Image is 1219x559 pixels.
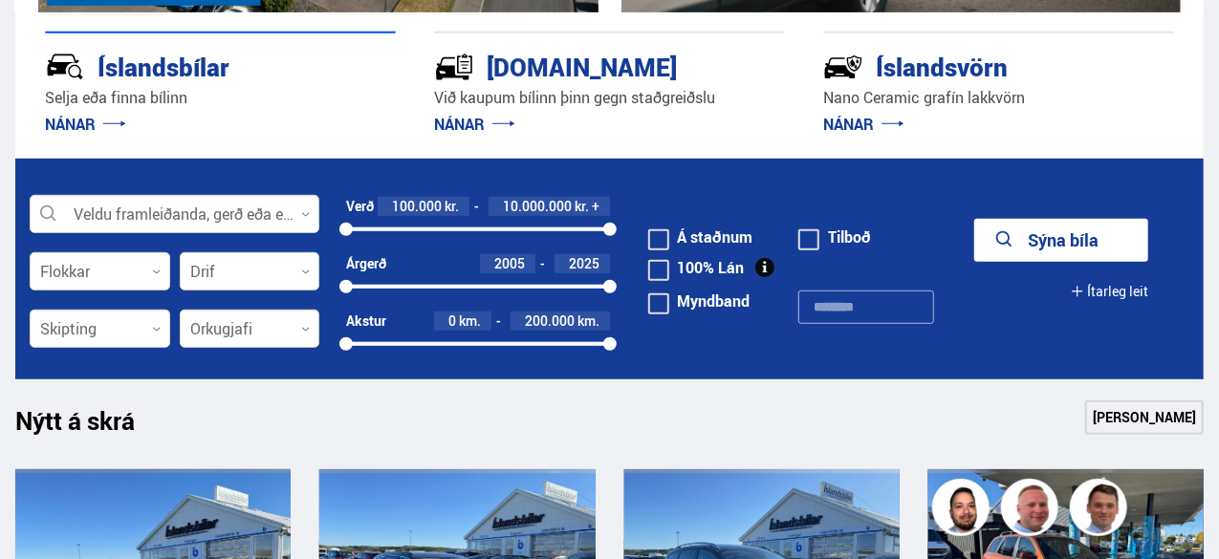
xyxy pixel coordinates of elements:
[15,8,73,65] button: Opna LiveChat spjallviðmót
[446,199,460,214] span: kr.
[460,313,482,329] span: km.
[346,199,374,214] div: Verð
[45,87,396,109] p: Selja eða finna bílinn
[495,254,526,272] span: 2005
[974,219,1148,262] button: Sýna bíla
[823,49,1106,82] div: Íslandsvörn
[434,47,474,87] img: tr5P-W3DuiFaO7aO.svg
[1073,482,1130,539] img: FbJEzSuNWCJXmdc-.webp
[1085,400,1204,435] a: [PERSON_NAME]
[576,199,590,214] span: kr.
[1004,482,1061,539] img: siFngHWaQ9KaOqBr.png
[346,313,386,329] div: Akstur
[935,482,992,539] img: nhp88E3Fdnt1Opn2.png
[648,260,745,275] label: 100% Lán
[578,313,600,329] span: km.
[648,229,753,245] label: Á staðnum
[45,47,85,87] img: JRvxyua_JYH6wB4c.svg
[346,256,386,271] div: Árgerð
[798,229,871,245] label: Tilboð
[526,312,576,330] span: 200.000
[504,197,573,215] span: 10.000.000
[45,114,126,135] a: NÁNAR
[449,312,457,330] span: 0
[434,49,717,82] div: [DOMAIN_NAME]
[823,47,863,87] img: -Svtn6bYgwAsiwNX.svg
[648,293,751,309] label: Myndband
[393,197,443,215] span: 100.000
[434,87,785,109] p: Við kaupum bílinn þinn gegn staðgreiðslu
[593,199,600,214] span: +
[1071,270,1148,313] button: Ítarleg leit
[45,49,328,82] div: Íslandsbílar
[823,87,1174,109] p: Nano Ceramic grafín lakkvörn
[823,114,904,135] a: NÁNAR
[570,254,600,272] span: 2025
[15,406,168,446] h1: Nýtt á skrá
[434,114,515,135] a: NÁNAR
